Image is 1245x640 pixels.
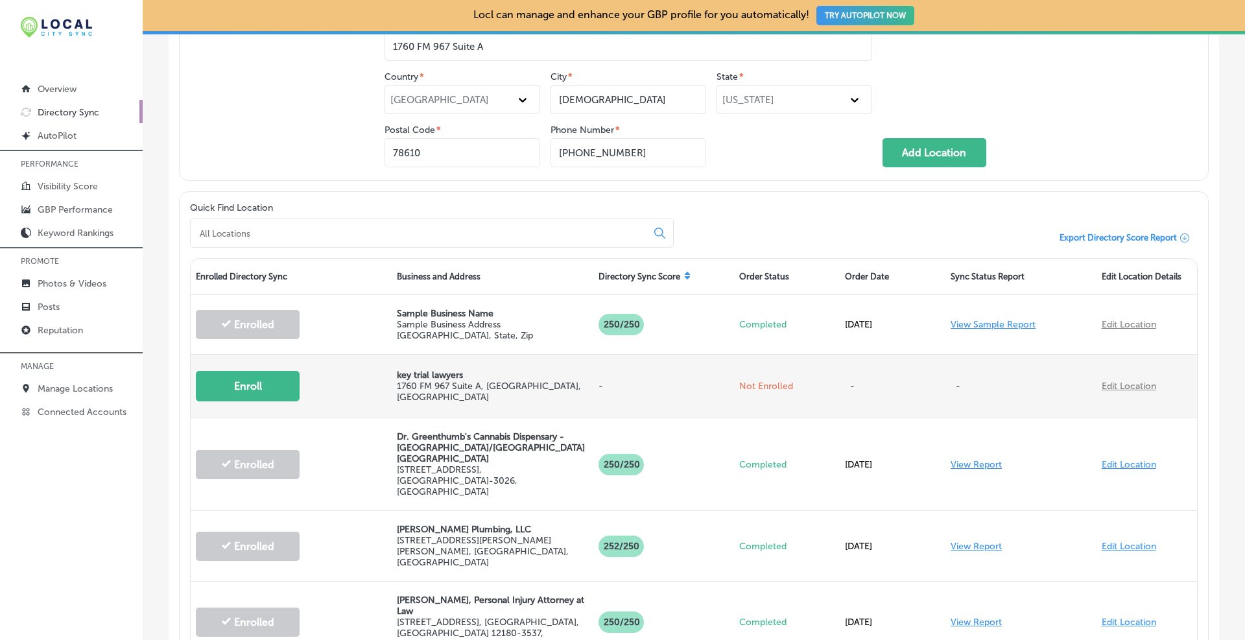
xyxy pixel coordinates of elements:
[38,107,99,118] p: Directory Sync
[883,138,986,167] button: Add Location
[1097,259,1197,294] div: Edit Location Details
[191,259,392,294] div: Enrolled Directory Sync
[945,259,1097,294] div: Sync Status Report
[739,541,835,552] p: Completed
[840,259,945,294] div: Order Date
[38,302,60,313] p: Posts
[599,611,644,633] p: 250 /250
[38,84,77,95] p: Overview
[816,6,914,25] button: TRY AUTOPILOT NOW
[722,94,774,106] div: [US_STATE]
[951,368,1091,405] p: -
[951,319,1036,330] a: View Sample Report
[38,181,98,192] p: Visibility Score
[599,454,644,475] p: 250 /250
[196,371,300,401] button: Enroll
[385,124,540,136] label: Postal Code
[951,459,1002,470] a: View Report
[392,259,593,294] div: Business and Address
[599,314,644,335] p: 250/250
[1102,617,1156,628] a: Edit Location
[739,319,835,330] p: Completed
[196,450,300,479] button: Enrolled
[840,528,945,565] div: [DATE]
[196,310,300,339] button: Enrolled
[385,71,540,82] label: Country
[551,138,706,167] input: Enter phone (e.g +1234567890)
[397,535,587,568] p: [STREET_ADDRESS][PERSON_NAME][PERSON_NAME] , [GEOGRAPHIC_DATA], [GEOGRAPHIC_DATA]
[38,130,77,141] p: AutoPilot
[198,228,644,239] input: All Locations
[717,71,872,82] label: State
[196,532,300,561] button: Enrolled
[845,368,874,405] p: -
[551,85,706,114] input: Enter city
[21,17,92,38] img: 12321ecb-abad-46dd-be7f-2600e8d3409flocal-city-sync-logo-rectangle.png
[734,259,840,294] div: Order Status
[951,617,1002,628] a: View Report
[38,407,126,418] p: Connected Accounts
[397,381,587,403] p: 1760 FM 967 Suite A , [GEOGRAPHIC_DATA], [GEOGRAPHIC_DATA]
[1102,459,1156,470] a: Edit Location
[840,446,945,483] div: [DATE]
[840,306,945,343] div: [DATE]
[190,202,273,213] label: Quick Find Location
[1102,541,1156,552] a: Edit Location
[38,325,83,336] p: Reputation
[599,536,644,557] p: 252 /250
[1060,233,1177,243] span: Export Directory Score Report
[385,32,872,61] input: Enter your business address
[739,459,835,470] p: Completed
[385,138,540,167] input: Enter postal code
[38,383,113,394] p: Manage Locations
[38,278,106,289] p: Photos & Videos
[1102,319,1156,330] a: Edit Location
[551,124,706,136] label: Phone Number
[397,370,587,381] p: key trial lawyers
[1102,381,1156,392] a: Edit Location
[739,381,835,392] p: Not Enrolled
[951,541,1002,552] a: View Report
[390,94,489,106] div: [GEOGRAPHIC_DATA]
[397,464,587,497] p: [STREET_ADDRESS] , [GEOGRAPHIC_DATA]-3026, [GEOGRAPHIC_DATA]
[196,608,300,637] button: Enrolled
[397,330,587,341] p: [GEOGRAPHIC_DATA], State, Zip
[397,319,587,330] p: Sample Business Address
[397,524,587,535] p: [PERSON_NAME] Plumbing, LLC
[599,381,729,392] p: -
[38,204,113,215] p: GBP Performance
[739,617,835,628] p: Completed
[397,595,587,617] p: [PERSON_NAME], Personal Injury Attorney at Law
[38,228,113,239] p: Keyword Rankings
[551,71,706,82] label: City
[593,259,734,294] div: Directory Sync Score
[397,308,587,319] p: Sample Business Name
[397,431,587,464] p: Dr. Greenthumb's Cannabis Dispensary - [GEOGRAPHIC_DATA]/[GEOGRAPHIC_DATA] [GEOGRAPHIC_DATA]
